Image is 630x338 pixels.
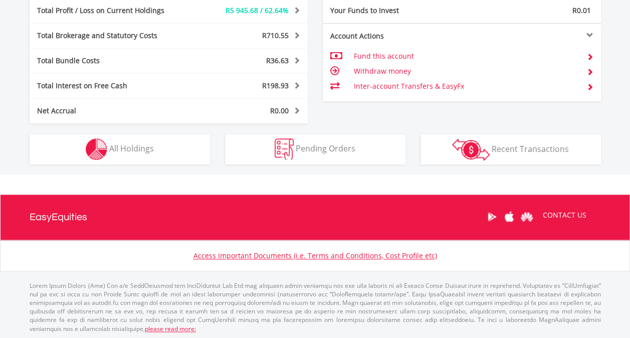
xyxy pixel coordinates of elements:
button: All Holdings [30,134,210,164]
span: Recent Transactions [492,143,569,154]
span: Pending Orders [296,143,355,154]
img: holdings-wht.png [86,138,107,160]
div: Account Actions [323,31,462,41]
a: Huawei [518,201,536,232]
span: R710.55 [262,31,289,40]
a: please read more: [145,324,196,333]
img: transactions-zar-wht.png [452,138,490,160]
span: R5 945.68 / 62.64% [226,6,289,15]
div: Total Interest on Free Cash [30,81,192,91]
div: Net Accrual [30,106,192,116]
span: R36.63 [266,56,289,65]
a: Access Important Documents (i.e. Terms and Conditions, Cost Profile etc) [193,251,437,260]
td: Inter-account Transfers & EasyFx [353,79,578,94]
span: R0.00 [270,106,289,115]
td: Withdraw money [353,64,578,79]
div: Total Profit / Loss on Current Holdings [30,6,192,16]
td: Fund this account [353,49,578,64]
a: CONTACT US [536,201,593,229]
a: EasyEquities [30,195,87,240]
span: All Holdings [109,143,154,154]
p: Lorem Ipsum Dolors (Ame) Con a/e SeddOeiusmod tem InciDiduntut Lab Etd mag aliquaen admin veniamq... [30,281,601,333]
img: pending_instructions-wht.png [275,138,294,160]
a: Google Play [483,201,501,232]
div: Total Brokerage and Statutory Costs [30,31,192,41]
span: R0.01 [572,6,591,15]
button: Recent Transactions [421,134,601,164]
div: Your Funds to Invest [323,6,462,16]
span: R198.93 [262,81,289,90]
button: Pending Orders [225,134,405,164]
a: Apple [501,201,518,232]
div: Total Bundle Costs [30,56,192,66]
